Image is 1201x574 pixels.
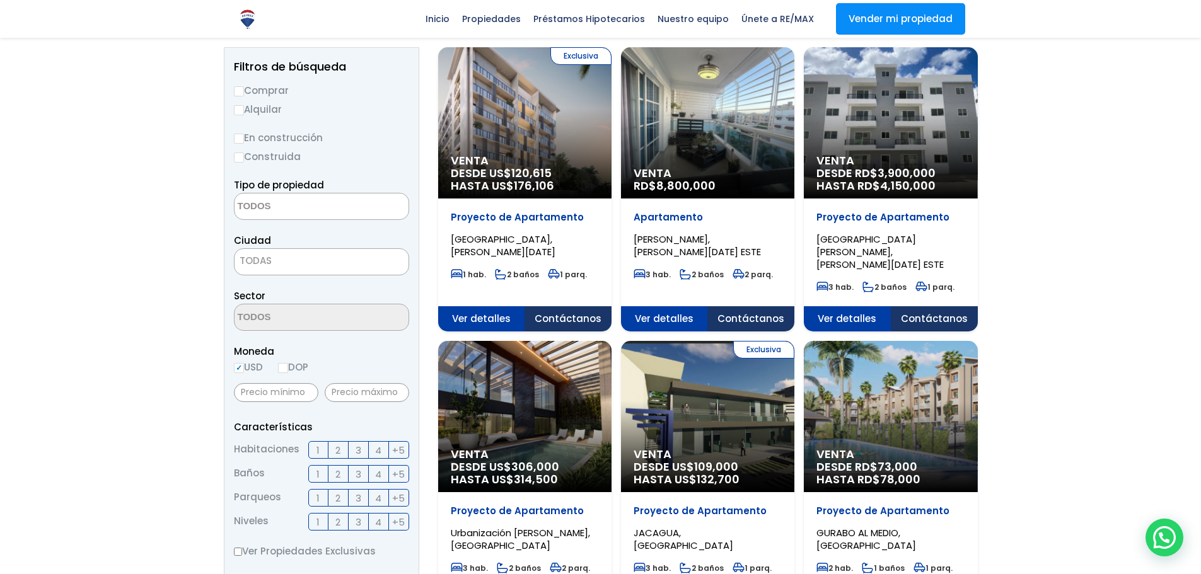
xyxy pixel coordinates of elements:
[514,471,558,487] span: 314,500
[634,211,782,224] p: Apartamento
[234,363,244,373] input: USD
[451,167,599,192] span: DESDE US$
[278,363,288,373] input: DOP
[375,442,381,458] span: 4
[451,232,555,258] span: [GEOGRAPHIC_DATA], [PERSON_NAME][DATE]
[451,154,599,167] span: Venta
[634,178,716,193] span: RD$
[375,466,381,482] span: 4
[234,234,271,247] span: Ciudad
[634,167,782,180] span: Venta
[804,306,891,331] span: Ver detalles
[816,526,916,552] span: GURABO AL MEDIO, [GEOGRAPHIC_DATA]
[392,514,405,530] span: +5
[335,466,340,482] span: 2
[634,448,782,461] span: Venta
[816,563,853,573] span: 2 hab.
[634,505,782,517] p: Proyecto de Apartamento
[634,526,733,552] span: JACAGUA, [GEOGRAPHIC_DATA]
[234,152,244,163] input: Construida
[316,442,320,458] span: 1
[316,466,320,482] span: 1
[234,248,409,275] span: TODAS
[816,211,965,224] p: Proyecto de Apartamento
[621,306,708,331] span: Ver detalles
[511,165,552,181] span: 120,615
[234,383,318,402] input: Precio mínimo
[816,167,965,192] span: DESDE RD$
[694,459,738,474] span: 109,000
[634,563,671,573] span: 3 hab.
[816,505,965,517] p: Proyecto de Apartamento
[878,459,917,474] span: 73,000
[316,490,320,506] span: 1
[234,343,409,359] span: Moneda
[234,359,263,375] label: USD
[651,9,735,28] span: Nuestro equipo
[914,563,953,573] span: 1 parq.
[878,165,936,181] span: 3,900,000
[548,269,587,280] span: 1 parq.
[451,505,599,517] p: Proyecto de Apartamento
[816,473,965,486] span: HASTA RD$
[356,490,361,506] span: 3
[235,193,357,221] textarea: Search
[234,105,244,115] input: Alquilar
[234,134,244,144] input: En construcción
[634,232,761,258] span: [PERSON_NAME], [PERSON_NAME][DATE] ESTE
[707,306,794,331] span: Contáctanos
[438,47,612,331] a: Exclusiva Venta DESDE US$120,615 HASTA US$176,106 Proyecto de Apartamento [GEOGRAPHIC_DATA], [PER...
[234,489,281,507] span: Parqueos
[234,419,409,435] p: Características
[550,563,590,573] span: 2 parq.
[451,473,599,486] span: HASTA US$
[234,513,269,531] span: Niveles
[392,466,405,482] span: +5
[804,47,977,331] a: Venta DESDE RD$3,900,000 HASTA RD$4,150,000 Proyecto de Apartamento [GEOGRAPHIC_DATA][PERSON_NAME...
[325,383,409,402] input: Precio máximo
[234,86,244,96] input: Comprar
[335,514,340,530] span: 2
[356,514,361,530] span: 3
[862,563,905,573] span: 1 baños
[634,269,671,280] span: 3 hab.
[451,211,599,224] p: Proyecto de Apartamento
[456,9,527,28] span: Propiedades
[915,282,954,292] span: 1 parq.
[550,47,612,65] span: Exclusiva
[862,282,907,292] span: 2 baños
[891,306,978,331] span: Contáctanos
[816,461,965,486] span: DESDE RD$
[234,289,265,302] span: Sector
[335,490,340,506] span: 2
[735,9,820,28] span: Únete a RE/MAX
[419,9,456,28] span: Inicio
[451,526,590,552] span: Urbanización [PERSON_NAME], [GEOGRAPHIC_DATA]
[634,473,782,486] span: HASTA US$
[234,543,409,559] label: Ver Propiedades Exclusivas
[234,60,409,73] h2: Filtros de búsqueda
[621,47,794,331] a: Venta RD$8,800,000 Apartamento [PERSON_NAME], [PERSON_NAME][DATE] ESTE 3 hab. 2 baños 2 parq. Ver...
[733,341,794,359] span: Exclusiva
[880,471,920,487] span: 78,000
[234,548,242,556] input: Ver Propiedades Exclusivas
[278,359,308,375] label: DOP
[335,442,340,458] span: 2
[235,252,409,270] span: TODAS
[634,461,782,486] span: DESDE US$
[451,180,599,192] span: HASTA US$
[514,178,554,193] span: 176,106
[234,83,409,98] label: Comprar
[680,269,724,280] span: 2 baños
[451,563,488,573] span: 3 hab.
[235,304,357,331] textarea: Search
[375,490,381,506] span: 4
[451,269,486,280] span: 1 hab.
[816,154,965,167] span: Venta
[656,178,716,193] span: 8,800,000
[495,269,539,280] span: 2 baños
[234,441,299,459] span: Habitaciones
[234,149,409,164] label: Construida
[356,466,361,482] span: 3
[451,448,599,461] span: Venta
